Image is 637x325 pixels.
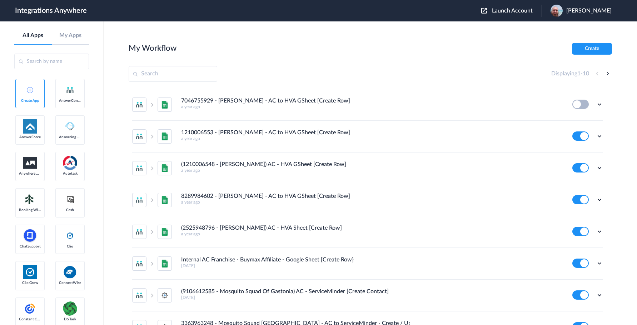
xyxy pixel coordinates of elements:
[14,32,52,39] a: All Apps
[181,295,563,300] h5: [DATE]
[181,168,563,173] h5: a year ago
[19,281,41,285] span: Clio Grow
[129,66,217,82] input: Search
[23,301,37,316] img: constant-contact.svg
[59,171,81,176] span: Autotask
[63,265,77,279] img: connectwise.png
[129,44,176,53] h2: My Workflow
[66,195,75,204] img: cash-logo.svg
[181,200,563,205] h5: a year ago
[23,119,37,134] img: af-app-logo.svg
[63,156,77,170] img: autotask.png
[181,231,563,236] h5: a year ago
[583,71,589,76] span: 10
[181,288,389,295] h4: (9106612585 - Mosquito Squad Of Gastonia) AC - ServiceMinder [Create Contact]
[181,136,563,141] h5: a year ago
[481,8,487,14] img: launch-acct-icon.svg
[23,193,37,206] img: Setmore_Logo.svg
[181,256,354,263] h4: Internal AC Franchise - Buymax Affiliate - Google Sheet [Create Row}
[19,99,41,103] span: Create App
[566,7,612,14] span: [PERSON_NAME]
[23,229,37,243] img: chatsupport-icon.svg
[181,225,342,231] h4: (2525948796 - [PERSON_NAME]) AC - HVA Sheet [Create Row]
[577,71,581,76] span: 1
[59,135,81,139] span: Answering Service
[492,8,533,14] span: Launch Account
[551,70,589,77] h4: Displaying -
[59,208,81,212] span: Cash
[27,87,33,93] img: add-icon.svg
[181,193,350,200] h4: 8289984602 - [PERSON_NAME] - AC to HVA GSheet [Create Row]
[14,54,89,69] input: Search by name
[63,301,77,316] img: distributedSource.png
[23,265,37,279] img: Clio.jpg
[63,119,77,134] img: Answering_service.png
[19,171,41,176] span: Anywhere Works
[181,263,563,268] h5: [DATE]
[59,281,81,285] span: ConnectWise
[59,317,81,321] span: DS Task
[19,244,41,249] span: ChatSupport
[181,97,350,104] h4: 7046755929 - [PERSON_NAME] - AC to HVA GSheet [Create Row]
[59,99,81,103] span: AnswerConnect
[19,208,41,212] span: Booking Widget
[481,7,542,14] button: Launch Account
[181,104,563,109] h5: a year ago
[52,32,89,39] a: My Apps
[19,317,41,321] span: Constant Contact
[66,86,74,94] img: answerconnect-logo.svg
[181,161,346,168] h4: (1210006548 - [PERSON_NAME]) AC - HVA GSheet [Create Row]
[23,157,37,169] img: aww.png
[181,129,350,136] h4: 1210006553 - [PERSON_NAME] - AC to HVA GSheet [Create Row]
[66,231,74,240] img: clio-logo.svg
[572,43,612,55] button: Create
[59,244,81,249] span: Clio
[15,6,87,15] h1: Integrations Anywhere
[551,5,563,17] img: blob
[19,135,41,139] span: AnswerForce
